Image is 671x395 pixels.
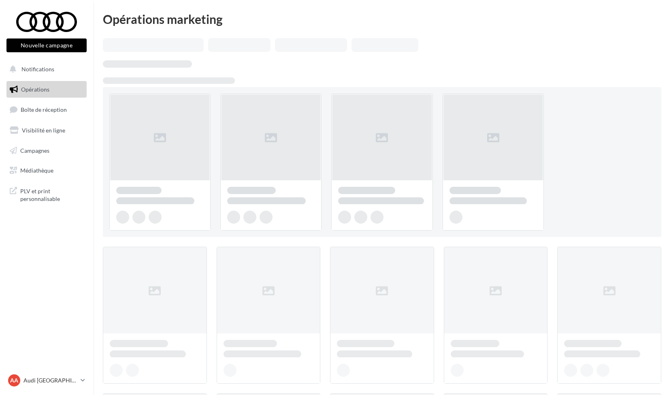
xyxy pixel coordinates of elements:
span: Boîte de réception [21,106,67,113]
a: PLV et print personnalisable [5,182,88,206]
button: Nouvelle campagne [6,38,87,52]
span: Opérations [21,86,49,93]
a: AA Audi [GEOGRAPHIC_DATA] [6,373,87,388]
button: Notifications [5,61,85,78]
span: Notifications [21,66,54,73]
span: Campagnes [20,147,49,154]
span: Visibilité en ligne [22,127,65,134]
a: Visibilité en ligne [5,122,88,139]
a: Boîte de réception [5,101,88,118]
a: Opérations [5,81,88,98]
span: Médiathèque [20,167,53,174]
p: Audi [GEOGRAPHIC_DATA] [23,376,77,384]
div: Opérations marketing [103,13,661,25]
a: Campagnes [5,142,88,159]
span: AA [10,376,18,384]
span: PLV et print personnalisable [20,186,83,203]
a: Médiathèque [5,162,88,179]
